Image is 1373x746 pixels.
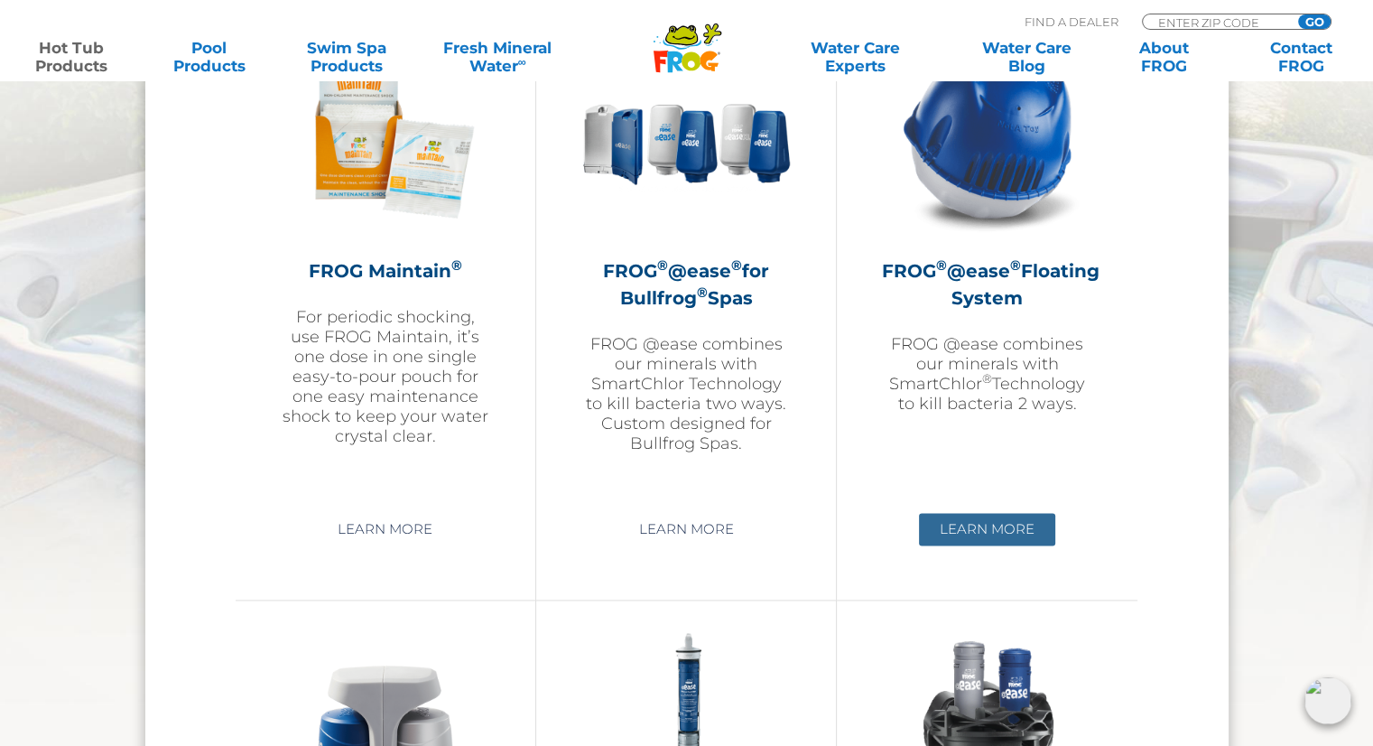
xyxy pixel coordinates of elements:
p: Find A Dealer [1025,14,1118,30]
h2: FROG Maintain [281,257,490,284]
input: GO [1298,14,1331,29]
sup: ® [1010,256,1021,274]
a: Swim SpaProducts [293,39,400,75]
a: FROG®@ease®for Bullfrog®SpasFROG @ease combines our minerals with SmartChlor Technology to kill b... [581,30,791,499]
a: Hot TubProducts [18,39,125,75]
a: Fresh MineralWater∞ [431,39,564,75]
a: ContactFROG [1248,39,1355,75]
img: bullfrog-product-hero-300x300.png [581,30,791,239]
sup: ® [657,256,668,274]
input: Zip Code Form [1156,14,1278,30]
a: AboutFROG [1110,39,1217,75]
a: PoolProducts [155,39,262,75]
a: Water CareExperts [768,39,942,75]
p: For periodic shocking, use FROG Maintain, it’s one dose in one single easy-to-pour pouch for one ... [281,307,490,446]
img: hot-tub-product-atease-system-300x300.png [883,30,1092,239]
a: Learn More [317,513,453,546]
a: FROG®@ease®Floating SystemFROG @ease combines our minerals with SmartChlor®Technology to kill bac... [882,30,1092,499]
sup: ® [696,284,707,301]
a: Water CareBlog [973,39,1080,75]
sup: ® [936,256,947,274]
sup: ∞ [517,55,525,69]
sup: ® [731,256,742,274]
sup: ® [451,256,462,274]
h2: FROG @ease for Bullfrog Spas [581,257,791,312]
a: FROG Maintain®For periodic shocking, use FROG Maintain, it’s one dose in one single easy-to-pour ... [281,30,490,499]
sup: ® [982,371,992,386]
a: Learn More [919,513,1055,546]
p: FROG @ease combines our minerals with SmartChlor Technology to kill bacteria 2 ways. [882,334,1092,414]
a: Learn More [617,513,754,546]
img: Frog_Maintain_Hero-2-v2-300x300.png [281,30,490,239]
img: openIcon [1304,677,1351,724]
h2: FROG @ease Floating System [882,257,1092,312]
p: FROG @ease combines our minerals with SmartChlor Technology to kill bacteria two ways. Custom des... [581,334,791,453]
